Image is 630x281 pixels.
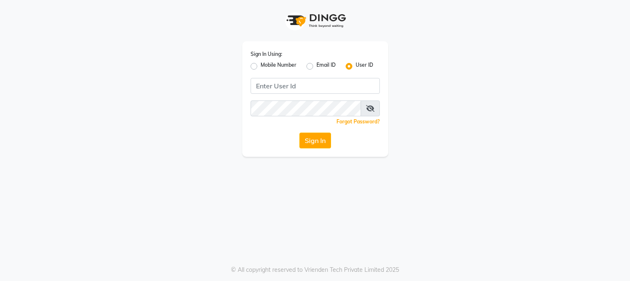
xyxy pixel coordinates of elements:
a: Forgot Password? [336,118,380,125]
label: Sign In Using: [251,50,282,58]
label: Email ID [316,61,336,71]
input: Username [251,100,361,116]
input: Username [251,78,380,94]
label: User ID [356,61,373,71]
button: Sign In [299,133,331,148]
label: Mobile Number [261,61,296,71]
img: logo1.svg [282,8,349,33]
